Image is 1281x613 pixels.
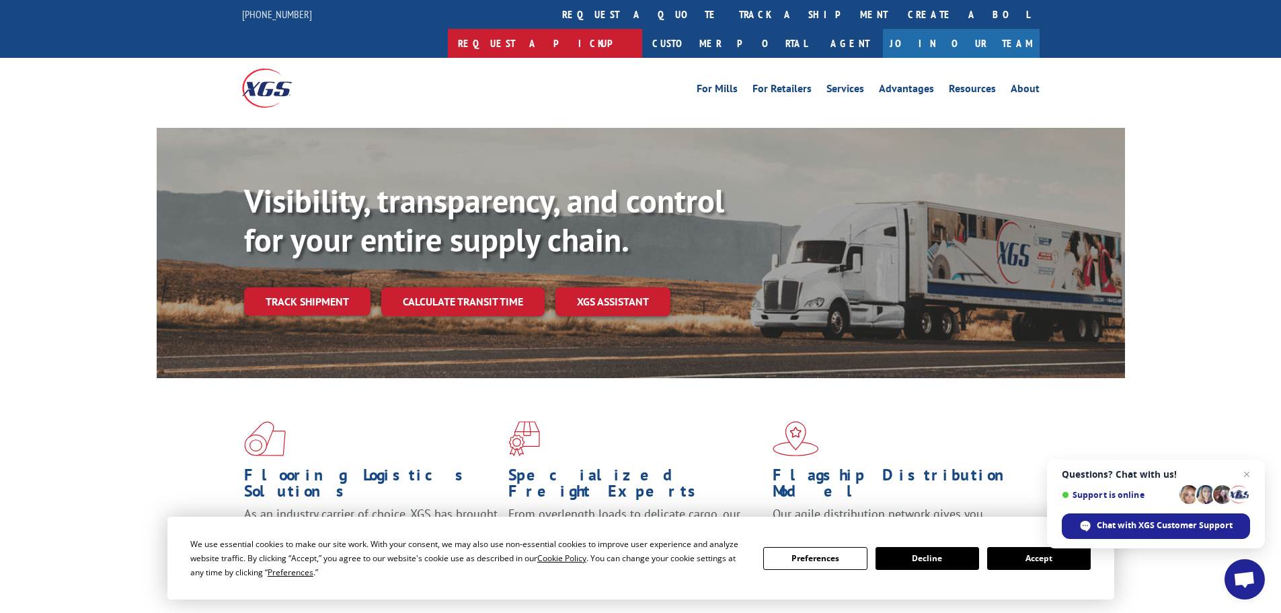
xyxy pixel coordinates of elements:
[876,547,979,570] button: Decline
[555,287,670,316] a: XGS ASSISTANT
[508,506,763,566] p: From overlength loads to delicate cargo, our experienced staff knows the best way to move your fr...
[268,567,313,578] span: Preferences
[1011,83,1040,98] a: About
[763,547,867,570] button: Preferences
[508,467,763,506] h1: Specialized Freight Experts
[1097,519,1233,532] span: Chat with XGS Customer Support
[244,287,371,316] a: Track shipment
[773,467,1027,506] h1: Flagship Distribution Model
[949,83,996,98] a: Resources
[190,537,747,579] div: We use essential cookies to make our site work. With your consent, we may also use non-essential ...
[448,29,642,58] a: Request a pickup
[1062,513,1250,539] div: Chat with XGS Customer Support
[752,83,812,98] a: For Retailers
[642,29,817,58] a: Customer Portal
[244,467,498,506] h1: Flooring Logistics Solutions
[817,29,883,58] a: Agent
[537,552,586,564] span: Cookie Policy
[1239,466,1255,482] span: Close chat
[879,83,934,98] a: Advantages
[242,7,312,21] a: [PHONE_NUMBER]
[1225,559,1265,600] div: Open chat
[773,506,1020,538] span: Our agile distribution network gives you nationwide inventory management on demand.
[244,180,724,260] b: Visibility, transparency, and control for your entire supply chain.
[167,517,1114,600] div: Cookie Consent Prompt
[244,506,498,554] span: As an industry carrier of choice, XGS has brought innovation and dedication to flooring logistics...
[826,83,864,98] a: Services
[381,287,545,316] a: Calculate transit time
[773,421,819,456] img: xgs-icon-flagship-distribution-model-red
[883,29,1040,58] a: Join Our Team
[508,421,540,456] img: xgs-icon-focused-on-flooring-red
[1062,490,1175,500] span: Support is online
[987,547,1091,570] button: Accept
[697,83,738,98] a: For Mills
[1062,469,1250,480] span: Questions? Chat with us!
[244,421,286,456] img: xgs-icon-total-supply-chain-intelligence-red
